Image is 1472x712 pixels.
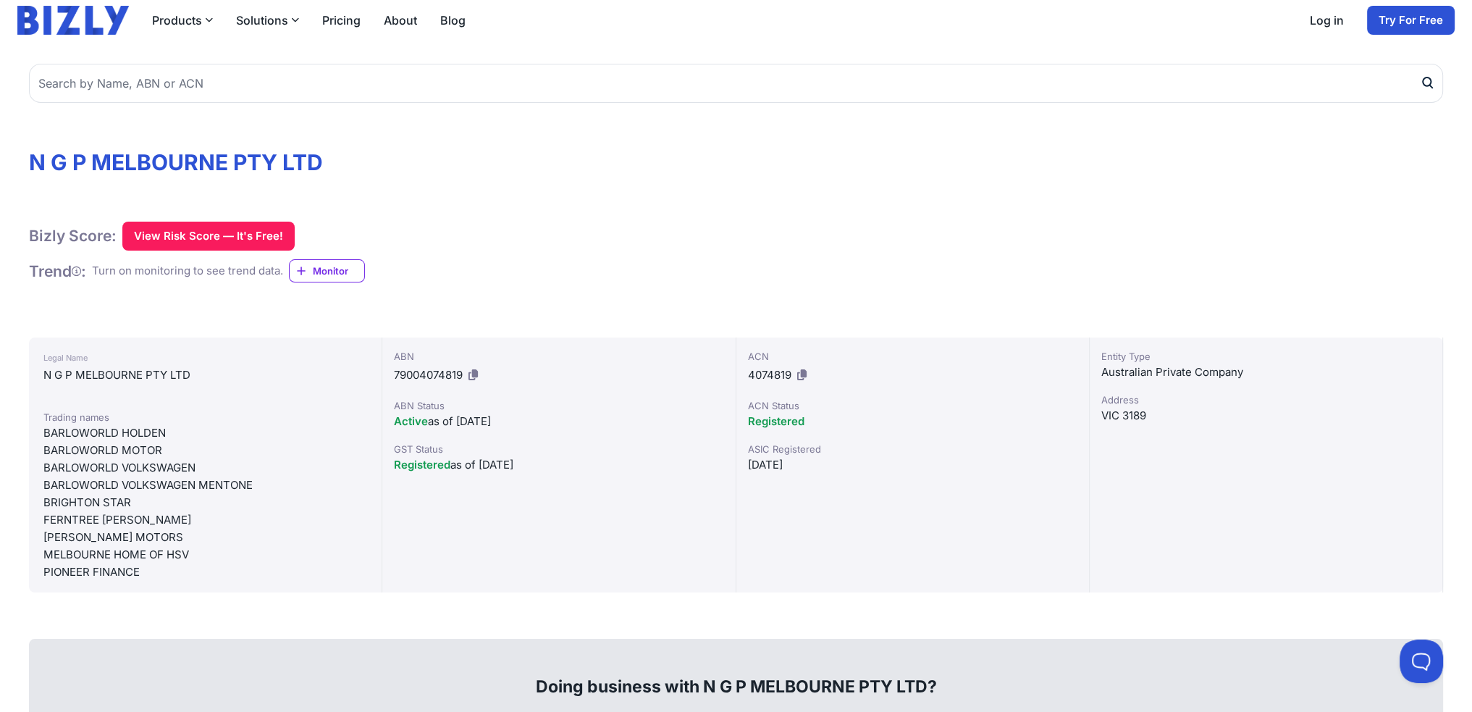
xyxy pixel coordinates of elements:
[384,12,417,29] a: About
[43,564,367,581] div: PIONEER FINANCE
[394,398,723,413] div: ABN Status
[748,442,1077,456] div: ASIC Registered
[1101,349,1431,364] div: Entity Type
[29,226,117,246] h1: Bizly Score:
[748,398,1077,413] div: ACN Status
[394,368,463,382] span: 79004074819
[29,261,86,281] h1: Trend :
[748,349,1077,364] div: ACN
[43,529,367,546] div: [PERSON_NAME] MOTORS
[29,149,1443,175] h1: N G P MELBOURNE PTY LTD
[748,456,1077,474] div: [DATE]
[152,12,213,29] button: Products
[394,456,723,474] div: as of [DATE]
[236,12,299,29] button: Solutions
[1310,12,1344,29] a: Log in
[394,349,723,364] div: ABN
[289,259,365,282] a: Monitor
[92,263,283,280] div: Turn on monitoring to see trend data.
[43,477,367,494] div: BARLOWORLD VOLKSWAGEN MENTONE
[43,410,367,424] div: Trading names
[1400,640,1443,683] iframe: Toggle Customer Support
[1101,407,1431,424] div: VIC 3189
[43,459,367,477] div: BARLOWORLD VOLKSWAGEN
[43,424,367,442] div: BARLOWORLD HOLDEN
[43,349,367,367] div: Legal Name
[322,12,361,29] a: Pricing
[440,12,466,29] a: Blog
[43,442,367,459] div: BARLOWORLD MOTOR
[1101,393,1431,407] div: Address
[748,368,791,382] span: 4074819
[394,442,723,456] div: GST Status
[122,222,295,251] button: View Risk Score — It's Free!
[394,413,723,430] div: as of [DATE]
[43,511,367,529] div: FERNTREE [PERSON_NAME]
[43,494,367,511] div: BRIGHTON STAR
[1101,364,1431,381] div: Australian Private Company
[43,367,367,384] div: N G P MELBOURNE PTY LTD
[313,264,364,278] span: Monitor
[29,64,1443,103] input: Search by Name, ABN or ACN
[45,652,1427,698] div: Doing business with N G P MELBOURNE PTY LTD?
[1367,6,1455,35] a: Try For Free
[748,414,804,428] span: Registered
[394,414,428,428] span: Active
[43,546,367,564] div: MELBOURNE HOME OF HSV
[394,458,450,472] span: Registered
